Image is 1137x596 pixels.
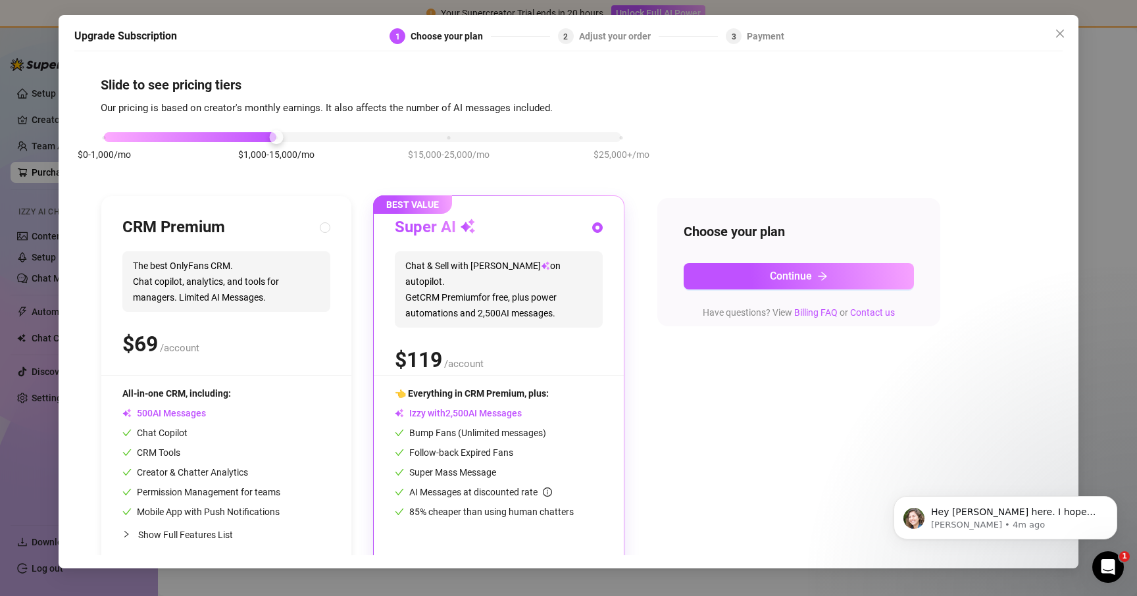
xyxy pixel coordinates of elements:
span: All-in-one CRM, including: [122,388,231,399]
span: 2 [563,32,568,41]
iframe: Intercom notifications message [874,468,1137,560]
span: Our pricing is based on creator's monthly earnings. It also affects the number of AI messages inc... [101,101,553,113]
span: check [122,487,132,497]
span: 👈 Everything in CRM Premium, plus: [395,388,549,399]
span: BEST VALUE [373,195,452,214]
span: The best OnlyFans CRM. Chat copilot, analytics, and tools for managers. Limited AI Messages. [122,251,330,312]
div: Adjust your order [579,28,659,44]
span: $0-1,000/mo [78,147,131,162]
span: AI Messages [122,408,206,418]
span: $15,000-25,000/mo [408,147,490,162]
span: /account [160,342,199,354]
a: Billing FAQ [794,307,838,317]
span: $25,000+/mo [594,147,649,162]
h5: Upgrade Subscription [74,28,177,44]
span: Follow-back Expired Fans [395,447,513,458]
span: Super Mass Message [395,467,496,478]
span: Chat Copilot [122,428,188,438]
button: Close [1049,23,1071,44]
h4: Choose your plan [684,222,914,240]
h3: CRM Premium [122,217,225,238]
div: Payment [747,28,784,44]
span: $1,000-15,000/mo [238,147,315,162]
a: Contact us [850,307,895,317]
span: check [395,448,404,457]
span: Have questions? View or [703,307,895,317]
span: check [395,468,404,477]
span: Close [1049,28,1071,39]
span: Permission Management for teams [122,487,280,497]
span: $ [122,332,158,357]
h4: Slide to see pricing tiers [101,75,1036,93]
span: 1 [1119,551,1130,562]
span: Chat & Sell with [PERSON_NAME] on autopilot. Get CRM Premium for free, plus power automations and... [395,251,603,328]
span: AI Messages at discounted rate [409,487,552,497]
span: check [395,507,404,516]
span: check [122,468,132,477]
button: Continuearrow-right [684,262,914,289]
div: Show Full Features List [122,519,330,550]
span: /account [444,358,484,370]
span: check [395,428,404,437]
span: arrow-right [817,270,828,281]
span: collapsed [122,530,130,538]
span: check [122,428,132,437]
span: Izzy with AI Messages [395,408,522,418]
span: check [122,507,132,516]
span: Show Full Features List [138,530,233,540]
span: info-circle [543,487,552,497]
span: 85% cheaper than using human chatters [395,507,574,517]
span: Creator & Chatter Analytics [122,467,248,478]
span: check [395,487,404,497]
span: check [122,448,132,457]
span: 3 [732,32,736,41]
span: close [1055,28,1065,39]
div: Choose your plan [411,28,491,44]
iframe: Intercom live chat [1092,551,1124,583]
span: Continue [770,270,812,282]
span: Bump Fans (Unlimited messages) [395,428,546,438]
span: $ [395,347,442,372]
span: CRM Tools [122,447,180,458]
span: Mobile App with Push Notifications [122,507,280,517]
span: 1 [395,32,400,41]
h3: Super AI [395,217,476,238]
